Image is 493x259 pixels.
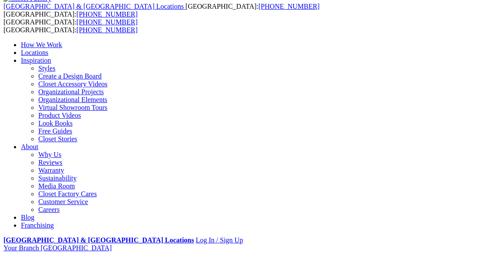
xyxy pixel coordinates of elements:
[38,174,77,182] a: Sustainability
[21,222,54,229] a: Franchising
[38,159,62,166] a: Reviews
[38,88,104,95] a: Organizational Projects
[38,72,101,80] a: Create a Design Board
[38,104,108,111] a: Virtual Showroom Tours
[38,182,75,190] a: Media Room
[21,57,51,64] a: Inspiration
[38,127,72,135] a: Free Guides
[38,206,60,213] a: Careers
[3,244,112,252] a: Your Branch [GEOGRAPHIC_DATA]
[38,80,108,88] a: Closet Accessory Videos
[38,65,55,72] a: Styles
[38,151,61,158] a: Why Us
[77,18,138,26] a: [PHONE_NUMBER]
[3,244,39,252] span: Your Branch
[196,236,243,244] a: Log In / Sign Up
[41,244,111,252] span: [GEOGRAPHIC_DATA]
[38,198,88,205] a: Customer Service
[21,143,38,150] a: About
[258,3,319,10] a: [PHONE_NUMBER]
[21,49,48,56] a: Locations
[38,119,73,127] a: Look Books
[3,3,184,10] span: [GEOGRAPHIC_DATA] & [GEOGRAPHIC_DATA] Locations
[3,3,186,10] a: [GEOGRAPHIC_DATA] & [GEOGRAPHIC_DATA] Locations
[38,135,77,143] a: Closet Stories
[3,3,320,18] span: [GEOGRAPHIC_DATA]: [GEOGRAPHIC_DATA]:
[21,41,62,48] a: How We Work
[3,18,138,34] span: [GEOGRAPHIC_DATA]: [GEOGRAPHIC_DATA]:
[77,10,138,18] a: [PHONE_NUMBER]
[77,26,138,34] a: [PHONE_NUMBER]
[38,167,64,174] a: Warranty
[21,214,34,221] a: Blog
[3,236,194,244] a: [GEOGRAPHIC_DATA] & [GEOGRAPHIC_DATA] Locations
[38,112,81,119] a: Product Videos
[38,96,107,103] a: Organizational Elements
[38,190,97,198] a: Closet Factory Cares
